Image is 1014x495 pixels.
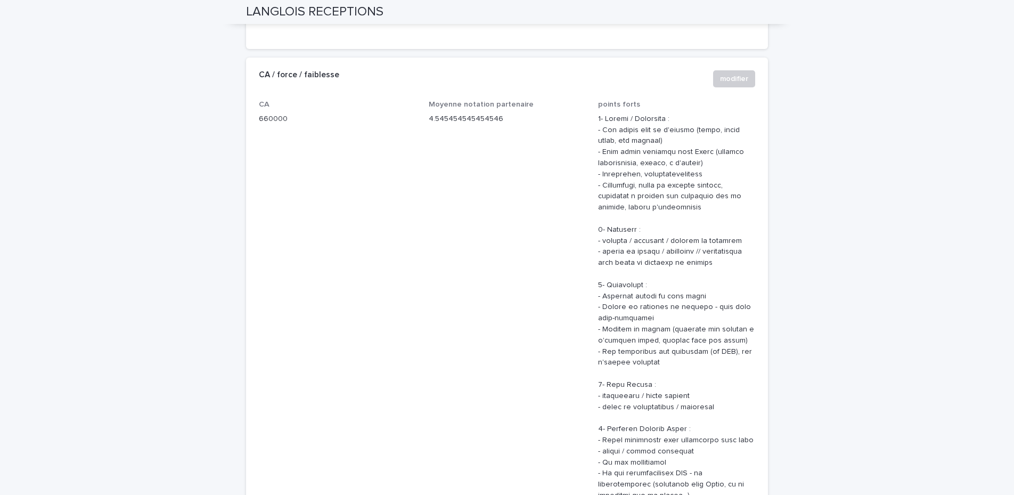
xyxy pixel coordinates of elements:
span: points forts [598,101,640,108]
p: 4.545454545454546 [429,113,586,125]
p: 660000 [259,113,416,125]
h2: LANGLOIS RECEPTIONS [246,4,383,20]
span: CA [259,101,269,108]
button: modifier [713,70,755,87]
span: modifier [720,74,748,84]
span: Moyenne notation partenaire [429,101,534,108]
h2: CA / force / faiblesse [259,70,339,80]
